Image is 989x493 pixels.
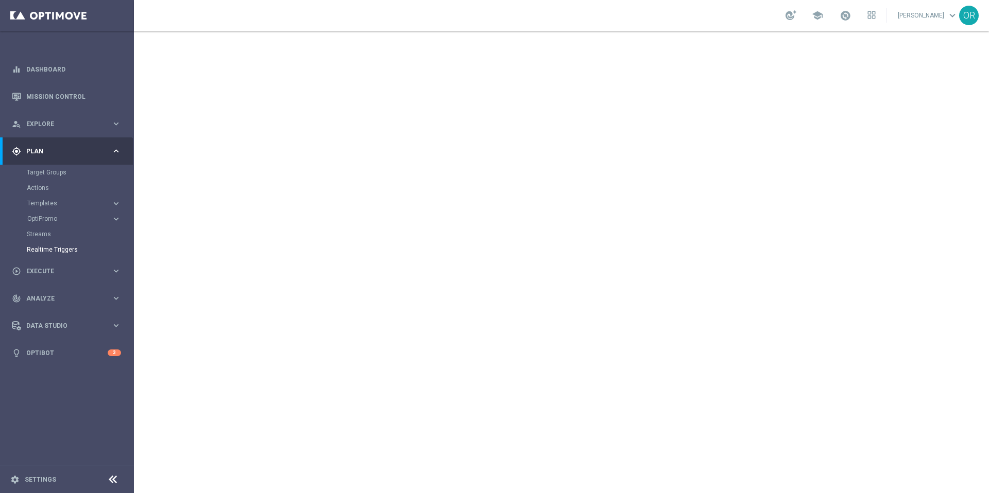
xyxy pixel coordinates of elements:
a: Target Groups [27,168,107,177]
a: Dashboard [26,56,121,83]
span: OptiPromo [27,216,101,222]
span: keyboard_arrow_down [947,10,958,21]
a: [PERSON_NAME]keyboard_arrow_down [897,8,959,23]
div: Data Studio [12,321,111,330]
div: OptiPromo [27,211,133,226]
div: OptiPromo [27,216,111,222]
span: Explore [26,121,111,127]
div: Target Groups [27,165,133,180]
a: Mission Control [26,83,121,110]
a: Streams [27,230,107,238]
i: keyboard_arrow_right [111,214,121,224]
div: 3 [108,349,121,356]
i: settings [10,475,20,484]
div: Analyze [12,294,111,303]
div: Optibot [12,339,121,366]
div: Mission Control [12,83,121,110]
i: lightbulb [12,348,21,358]
i: person_search [12,119,21,129]
div: Dashboard [12,56,121,83]
button: person_search Explore keyboard_arrow_right [11,120,122,128]
button: lightbulb Optibot 3 [11,349,122,357]
i: keyboard_arrow_right [111,146,121,156]
div: Templates [27,196,133,211]
a: Settings [25,477,56,483]
button: OptiPromo keyboard_arrow_right [27,215,122,223]
button: equalizer Dashboard [11,65,122,74]
a: Optibot [26,339,108,366]
a: Realtime Triggers [27,245,107,254]
i: keyboard_arrow_right [111,321,121,330]
div: OR [959,6,979,25]
div: Execute [12,267,111,276]
div: Realtime Triggers [27,242,133,257]
button: Mission Control [11,93,122,101]
div: Streams [27,226,133,242]
span: Execute [26,268,111,274]
button: Data Studio keyboard_arrow_right [11,322,122,330]
button: play_circle_outline Execute keyboard_arrow_right [11,267,122,275]
div: Plan [12,147,111,156]
button: Templates keyboard_arrow_right [27,199,122,207]
i: keyboard_arrow_right [111,293,121,303]
span: Templates [27,200,101,206]
a: Actions [27,184,107,192]
i: keyboard_arrow_right [111,266,121,276]
button: gps_fixed Plan keyboard_arrow_right [11,147,122,155]
i: gps_fixed [12,147,21,156]
span: Data Studio [26,323,111,329]
i: equalizer [12,65,21,74]
i: play_circle_outline [12,267,21,276]
i: keyboard_arrow_right [111,119,121,129]
div: Actions [27,180,133,196]
i: track_changes [12,294,21,303]
span: Plan [26,148,111,154]
i: keyboard_arrow_right [111,199,121,208]
button: track_changes Analyze keyboard_arrow_right [11,294,122,303]
span: Analyze [26,295,111,302]
div: Templates [27,200,111,206]
span: school [812,10,823,21]
div: Explore [12,119,111,129]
